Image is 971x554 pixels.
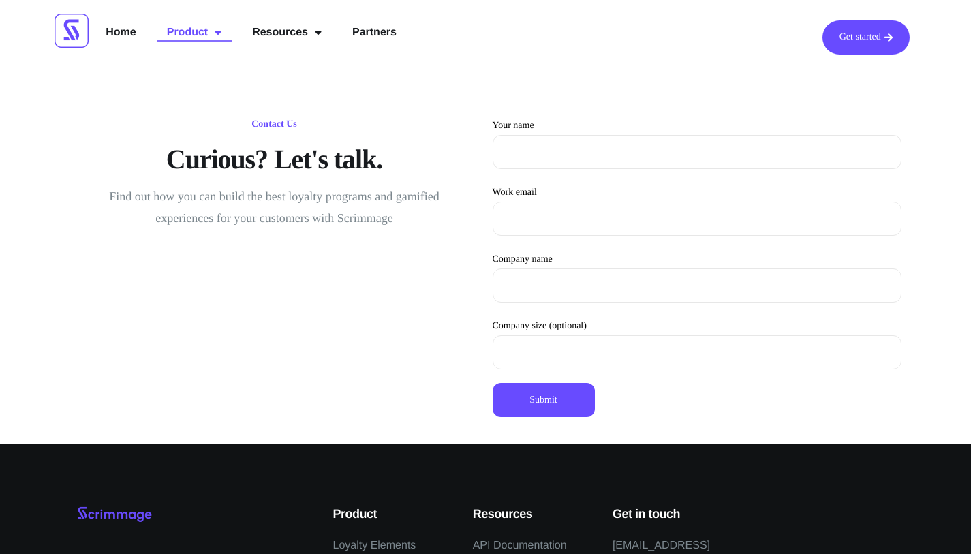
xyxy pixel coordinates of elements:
[473,506,592,523] h5: Resources
[55,14,89,48] img: Scrimmage Square Icon Logo
[333,506,452,523] h5: Product
[493,121,901,169] label: Your name
[493,202,901,236] input: Work email
[493,116,901,417] form: Contact form
[77,506,152,523] img: Scrimmage Logo
[157,20,232,45] a: Product
[822,20,910,55] a: Get started
[493,268,901,303] input: Company name
[70,143,479,176] h2: Curious? Let's talk.
[493,321,901,369] label: Company size (optional)
[493,335,901,369] input: Company size (optional)
[839,33,881,42] span: Get started
[493,383,595,417] input: Submit
[342,20,407,45] a: Partners
[97,186,452,229] p: Find out how you can build the best loyalty programs and gamified experiences for your customers ...
[493,187,901,236] label: Work email
[95,20,146,45] a: Home
[493,135,901,169] input: Your name
[95,20,407,45] nav: Menu
[245,116,304,134] h6: Contact Us
[242,22,332,44] a: Resources
[493,254,901,303] label: Company name
[613,506,782,523] h5: Get in touch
